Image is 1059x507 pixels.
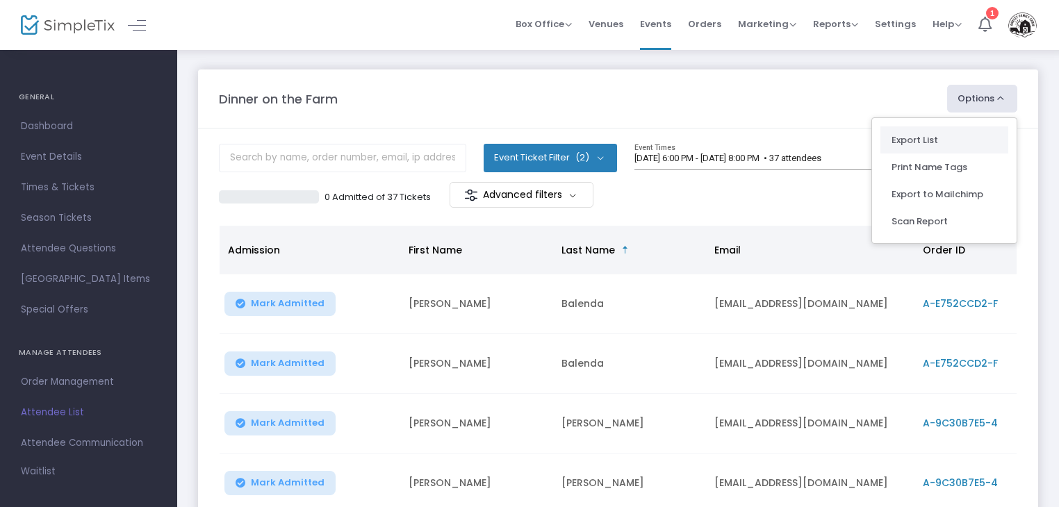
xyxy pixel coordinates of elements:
span: Admission [228,243,280,257]
span: Attendee Communication [21,434,156,452]
input: Search by name, order number, email, ip address [219,144,466,172]
span: Email [714,243,741,257]
span: Reports [813,17,858,31]
span: Mark Admitted [251,358,325,369]
h4: GENERAL [19,83,158,111]
span: Order Management [21,373,156,391]
span: Box Office [516,17,572,31]
span: Mark Admitted [251,477,325,488]
span: Mark Admitted [251,417,325,429]
button: Mark Admitted [224,351,336,376]
span: Attendee Questions [21,240,156,258]
span: Help [933,17,962,31]
span: Orders [688,6,721,42]
td: [EMAIL_ADDRESS][DOMAIN_NAME] [706,394,914,454]
span: Times & Tickets [21,178,156,197]
li: Export List [880,126,1008,153]
m-panel-title: Dinner on the Farm [219,90,338,108]
td: [PERSON_NAME] [400,394,553,454]
span: Dashboard [21,117,156,135]
button: Options [947,85,1018,113]
span: A-E752CCD2-F [923,297,998,310]
li: Scan Report [880,208,1008,235]
td: Balenda [553,274,706,334]
button: Mark Admitted [224,411,336,435]
span: Last Name [561,243,615,257]
span: Attendee List [21,404,156,422]
span: [GEOGRAPHIC_DATA] Items [21,270,156,288]
span: A-9C30B7E5-4 [923,416,998,430]
span: First Name [409,243,462,257]
button: Event Ticket Filter(2) [484,144,617,172]
span: Settings [875,6,916,42]
button: Mark Admitted [224,292,336,316]
p: 0 Admitted of 37 Tickets [325,190,431,204]
span: A-E752CCD2-F [923,356,998,370]
span: (2) [575,152,589,163]
li: Export to Mailchimp [880,181,1008,208]
span: Marketing [738,17,796,31]
span: A-9C30B7E5-4 [923,476,998,490]
span: Season Tickets [21,209,156,227]
button: Mark Admitted [224,471,336,495]
span: Mark Admitted [251,298,325,309]
td: [EMAIL_ADDRESS][DOMAIN_NAME] [706,334,914,394]
span: [DATE] 6:00 PM - [DATE] 8:00 PM • 37 attendees [634,153,821,163]
h4: MANAGE ATTENDEES [19,339,158,367]
span: Events [640,6,671,42]
td: [PERSON_NAME] [400,334,553,394]
td: [EMAIL_ADDRESS][DOMAIN_NAME] [706,274,914,334]
td: Balenda [553,334,706,394]
m-button: Advanced filters [450,182,593,208]
img: filter [464,188,478,202]
div: 1 [986,7,999,19]
span: Event Details [21,148,156,166]
span: Order ID [923,243,965,257]
td: [PERSON_NAME] [400,274,553,334]
td: [PERSON_NAME] [553,394,706,454]
span: Waitlist [21,465,56,479]
span: Sortable [620,244,631,256]
li: Print Name Tags [880,153,1008,181]
span: Venues [589,6,623,42]
span: Special Offers [21,301,156,319]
